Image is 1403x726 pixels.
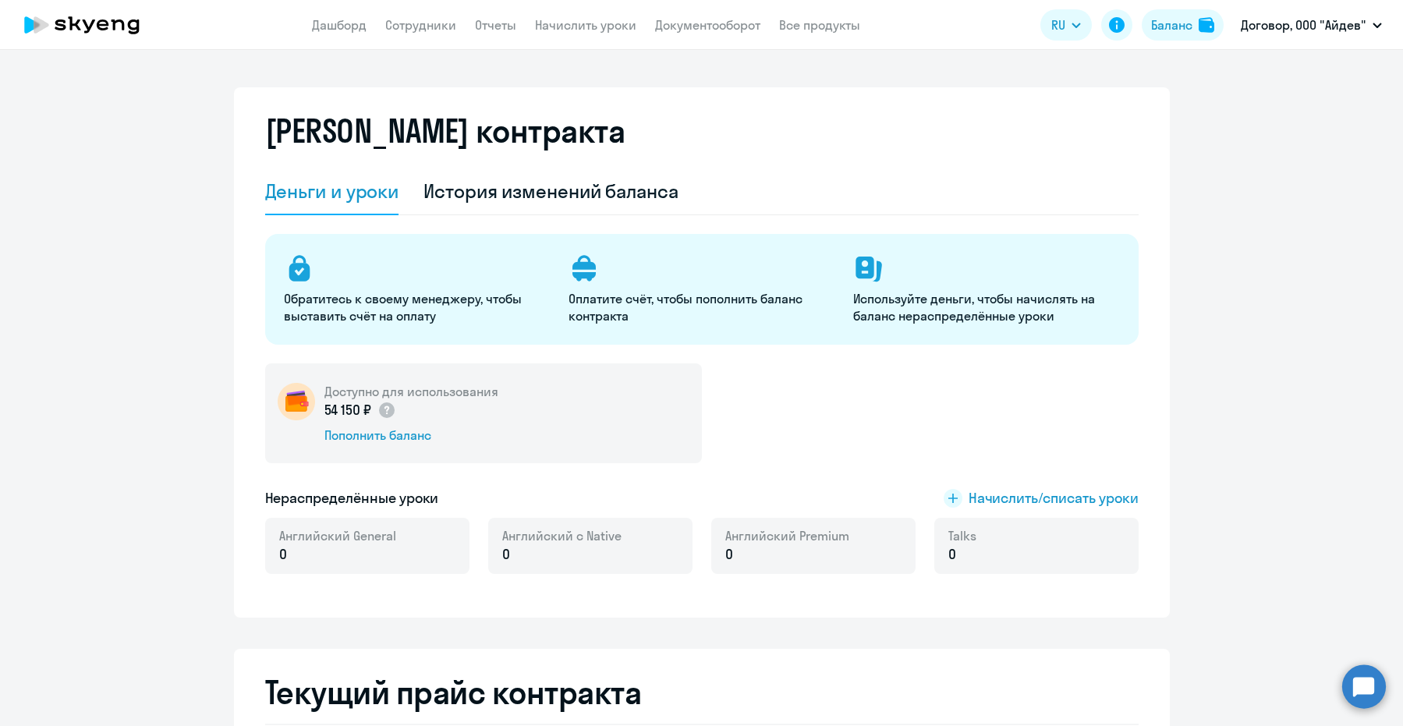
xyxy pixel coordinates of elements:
[265,488,439,508] h5: Нераспределённые уроки
[1151,16,1192,34] div: Баланс
[1142,9,1224,41] button: Балансbalance
[502,544,510,565] span: 0
[535,17,636,33] a: Начислить уроки
[265,179,399,204] div: Деньги и уроки
[569,290,834,324] p: Оплатите счёт, чтобы пополнить баланс контракта
[324,400,397,420] p: 54 150 ₽
[948,527,976,544] span: Talks
[502,527,622,544] span: Английский с Native
[948,544,956,565] span: 0
[265,112,625,150] h2: [PERSON_NAME] контракта
[265,674,1139,711] h2: Текущий прайс контракта
[725,527,849,544] span: Английский Premium
[969,488,1139,508] span: Начислить/списать уроки
[324,383,498,400] h5: Доступно для использования
[279,527,396,544] span: Английский General
[385,17,456,33] a: Сотрудники
[725,544,733,565] span: 0
[1199,17,1214,33] img: balance
[1233,6,1390,44] button: Договор, ООО "Айдев"
[324,427,498,444] div: Пополнить баланс
[284,290,550,324] p: Обратитесь к своему менеджеру, чтобы выставить счёт на оплату
[1051,16,1065,34] span: RU
[279,544,287,565] span: 0
[655,17,760,33] a: Документооборот
[779,17,860,33] a: Все продукты
[853,290,1119,324] p: Используйте деньги, чтобы начислять на баланс нераспределённые уроки
[1241,16,1366,34] p: Договор, ООО "Айдев"
[423,179,678,204] div: История изменений баланса
[278,383,315,420] img: wallet-circle.png
[475,17,516,33] a: Отчеты
[312,17,367,33] a: Дашборд
[1040,9,1092,41] button: RU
